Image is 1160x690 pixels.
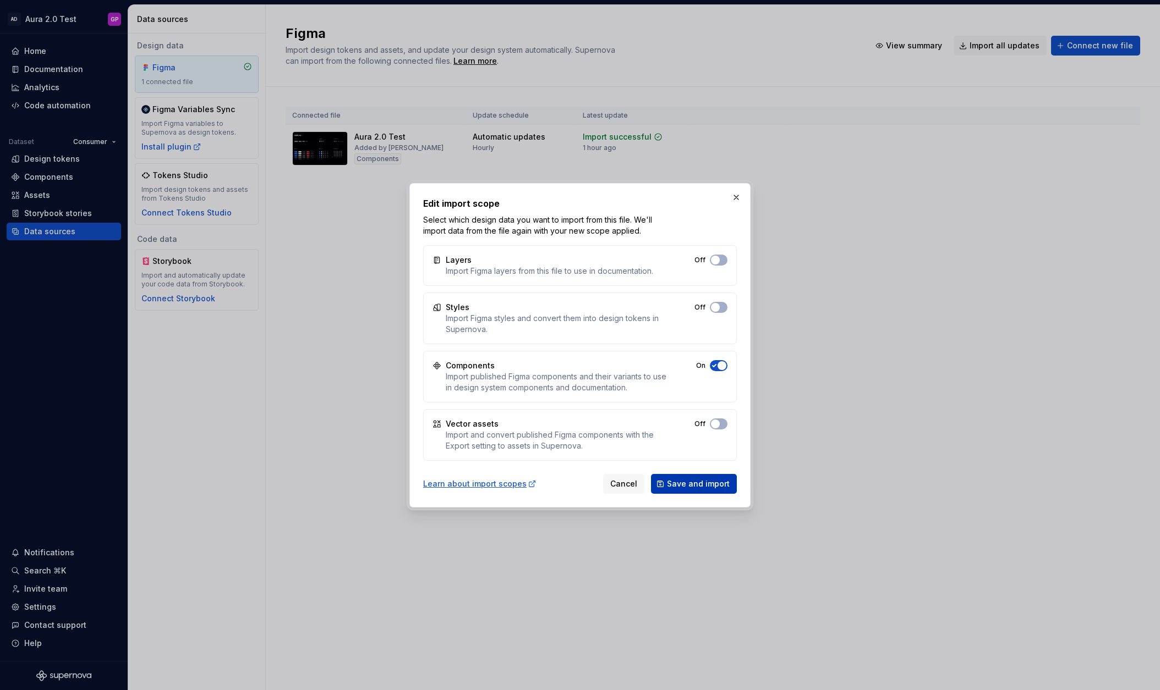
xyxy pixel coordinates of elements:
div: Import Figma layers from this file to use in documentation. [446,266,653,277]
div: Import published Figma components and their variants to use in design system components and docum... [446,371,667,393]
div: Components [446,360,495,371]
span: Save and import [667,478,730,489]
h2: Edit import scope [423,197,737,210]
div: Import and convert published Figma components with the Export setting to assets in Supernova. [446,429,666,451]
label: Off [694,256,705,264]
p: Select which design data you want to import from this file. We'll import data from the file again... [423,214,663,236]
a: Learn about import scopes [423,478,537,489]
span: Cancel [610,478,637,489]
label: Off [694,419,705,428]
button: Save and import [651,474,737,494]
div: Vector assets [446,418,499,429]
button: Cancel [603,474,644,494]
div: Import Figma styles and convert them into design tokens in Supernova. [446,313,666,335]
label: On [696,361,705,370]
label: Off [694,303,705,312]
div: Layers [446,255,472,266]
div: Styles [446,302,469,313]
